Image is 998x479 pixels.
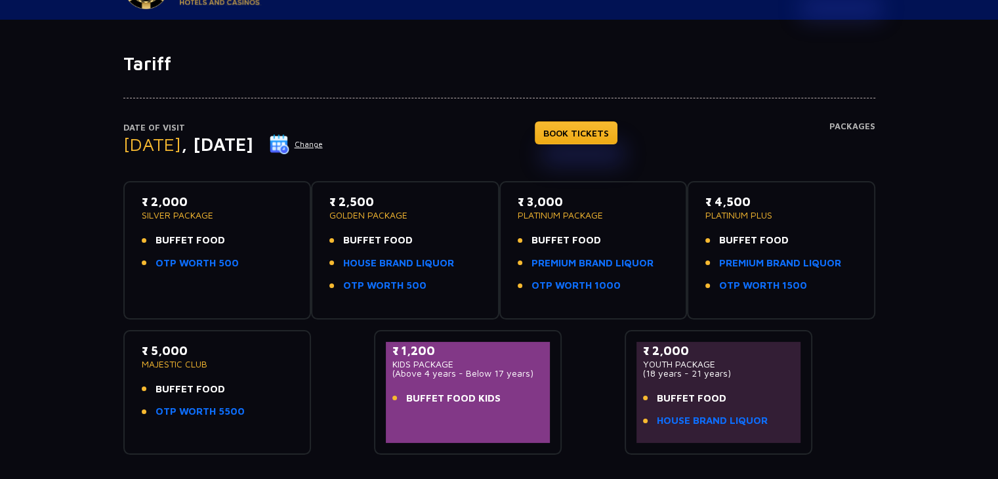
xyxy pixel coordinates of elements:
span: BUFFET FOOD KIDS [406,391,501,406]
span: BUFFET FOOD [156,382,225,397]
a: OTP WORTH 1500 [719,278,807,293]
span: [DATE] [123,133,181,155]
span: , [DATE] [181,133,253,155]
p: (18 years - 21 years) [643,369,795,378]
span: BUFFET FOOD [719,233,789,248]
span: BUFFET FOOD [531,233,601,248]
p: Date of Visit [123,121,323,135]
a: PREMIUM BRAND LIQUOR [531,256,654,271]
a: OTP WORTH 500 [156,256,239,271]
a: HOUSE BRAND LIQUOR [657,413,768,428]
p: ₹ 1,200 [392,342,544,360]
a: OTP WORTH 1000 [531,278,621,293]
a: OTP WORTH 5500 [156,404,245,419]
span: BUFFET FOOD [343,233,413,248]
p: YOUTH PACKAGE [643,360,795,369]
p: ₹ 2,000 [643,342,795,360]
span: BUFFET FOOD [156,233,225,248]
p: ₹ 3,000 [518,193,669,211]
p: ₹ 2,000 [142,193,293,211]
p: KIDS PACKAGE [392,360,544,369]
a: PREMIUM BRAND LIQUOR [719,256,841,271]
p: ₹ 5,000 [142,342,293,360]
p: ₹ 2,500 [329,193,481,211]
a: BOOK TICKETS [535,121,617,144]
h1: Tariff [123,52,875,75]
button: Change [269,134,323,155]
p: ₹ 4,500 [705,193,857,211]
p: (Above 4 years - Below 17 years) [392,369,544,378]
p: PLATINUM PLUS [705,211,857,220]
p: PLATINUM PACKAGE [518,211,669,220]
a: HOUSE BRAND LIQUOR [343,256,454,271]
a: OTP WORTH 500 [343,278,426,293]
p: GOLDEN PACKAGE [329,211,481,220]
h4: Packages [829,121,875,169]
span: BUFFET FOOD [657,391,726,406]
p: SILVER PACKAGE [142,211,293,220]
p: MAJESTIC CLUB [142,360,293,369]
